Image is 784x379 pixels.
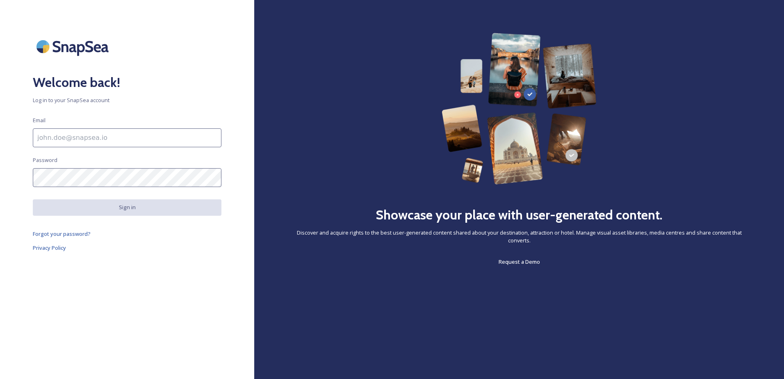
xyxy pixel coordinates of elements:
[287,229,751,244] span: Discover and acquire rights to the best user-generated content shared about your destination, att...
[442,33,596,185] img: 63b42ca75bacad526042e722_Group%20154-p-800.png
[33,128,221,147] input: john.doe@snapsea.io
[33,73,221,92] h2: Welcome back!
[33,230,91,237] span: Forgot your password?
[499,257,540,267] a: Request a Demo
[33,156,57,164] span: Password
[499,258,540,265] span: Request a Demo
[33,96,221,104] span: Log in to your SnapSea account
[33,116,46,124] span: Email
[376,205,663,225] h2: Showcase your place with user-generated content.
[33,229,221,239] a: Forgot your password?
[33,244,66,251] span: Privacy Policy
[33,199,221,215] button: Sign in
[33,33,115,60] img: SnapSea Logo
[33,243,221,253] a: Privacy Policy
